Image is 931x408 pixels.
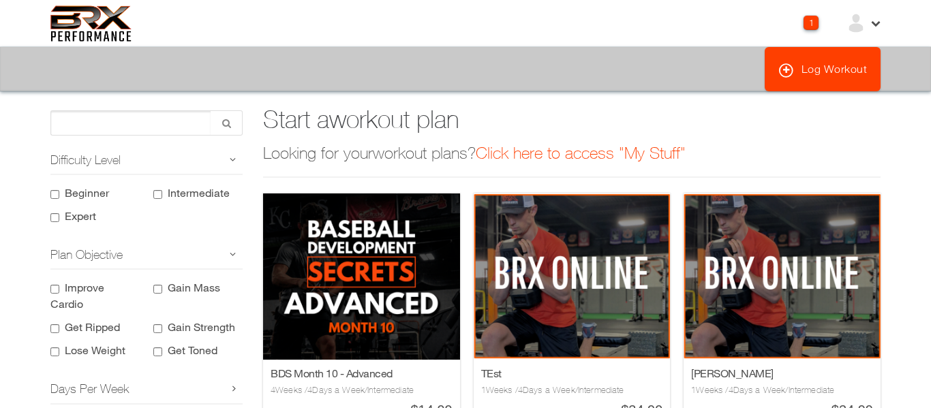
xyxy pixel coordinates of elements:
[168,281,220,294] label: Gain Mass
[263,144,881,178] h1: Looking for your workout plans ?
[168,343,217,356] label: Get Toned
[691,366,774,379] a: [PERSON_NAME]
[168,186,230,199] label: Intermediate
[804,16,819,30] div: 1
[765,47,881,91] a: Log Workout
[476,143,686,162] a: Click here to access "My Stuff"
[474,193,671,360] img: Profile
[684,193,881,360] img: Profile
[50,5,132,42] img: 6f7da32581c89ca25d665dc3aae533e4f14fe3ef_original.svg
[691,384,873,396] h3: 1 Weeks / 4 Days a Week / Intermediate
[481,366,502,379] a: TEst
[263,110,881,129] h2: Start a workout plan
[846,13,866,33] img: ex-default-user.svg
[481,384,663,396] h3: 1 Weeks / 4 Days a Week / Intermediate
[50,146,243,175] h2: Difficulty Level
[65,343,125,356] label: Lose Weight
[50,240,243,270] h2: Plan Objective
[65,320,120,333] label: Get Ripped
[50,375,243,404] h2: Days Per Week
[65,186,109,199] label: Beginner
[65,209,96,222] label: Expert
[271,384,453,396] h3: 4 Weeks / 4 Days a Week / Intermediate
[168,320,235,333] label: Gain Strength
[263,193,460,360] img: Profile
[50,281,104,310] label: Improve Cardio
[271,366,393,379] a: BDS Month 10 - Advanced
